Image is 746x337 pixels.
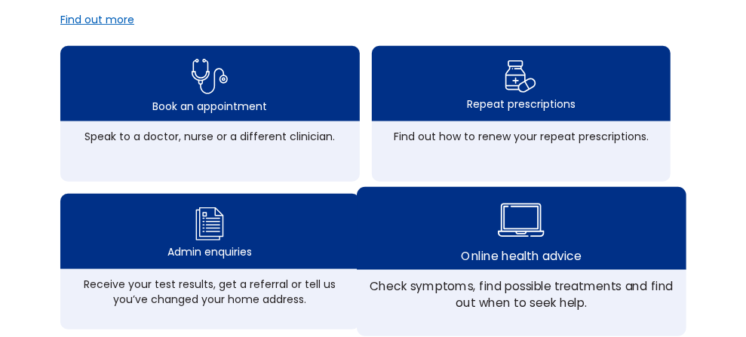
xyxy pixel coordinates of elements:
a: repeat prescription iconRepeat prescriptionsFind out how to renew your repeat prescriptions. [372,46,671,182]
div: Online health advice [461,247,582,264]
div: Check symptoms, find possible treatments and find out when to seek help. [365,278,677,311]
div: Find out how to renew your repeat prescriptions. [379,129,664,144]
div: Book an appointment [152,99,267,114]
img: repeat prescription icon [505,57,537,97]
div: Repeat prescriptions [467,97,576,112]
img: admin enquiry icon [193,204,226,244]
img: health advice icon [498,193,545,248]
a: Find out more [60,12,134,27]
a: health advice iconOnline health adviceCheck symptoms, find possible treatments and find out when ... [357,187,686,336]
div: Admin enquiries [167,244,252,259]
div: Speak to a doctor, nurse or a different clinician. [68,129,352,144]
div: Receive your test results, get a referral or tell us you’ve changed your home address. [68,277,352,307]
a: admin enquiry iconAdmin enquiriesReceive your test results, get a referral or tell us you’ve chan... [60,194,360,329]
a: book appointment icon Book an appointmentSpeak to a doctor, nurse or a different clinician. [60,46,360,182]
img: book appointment icon [192,54,228,99]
